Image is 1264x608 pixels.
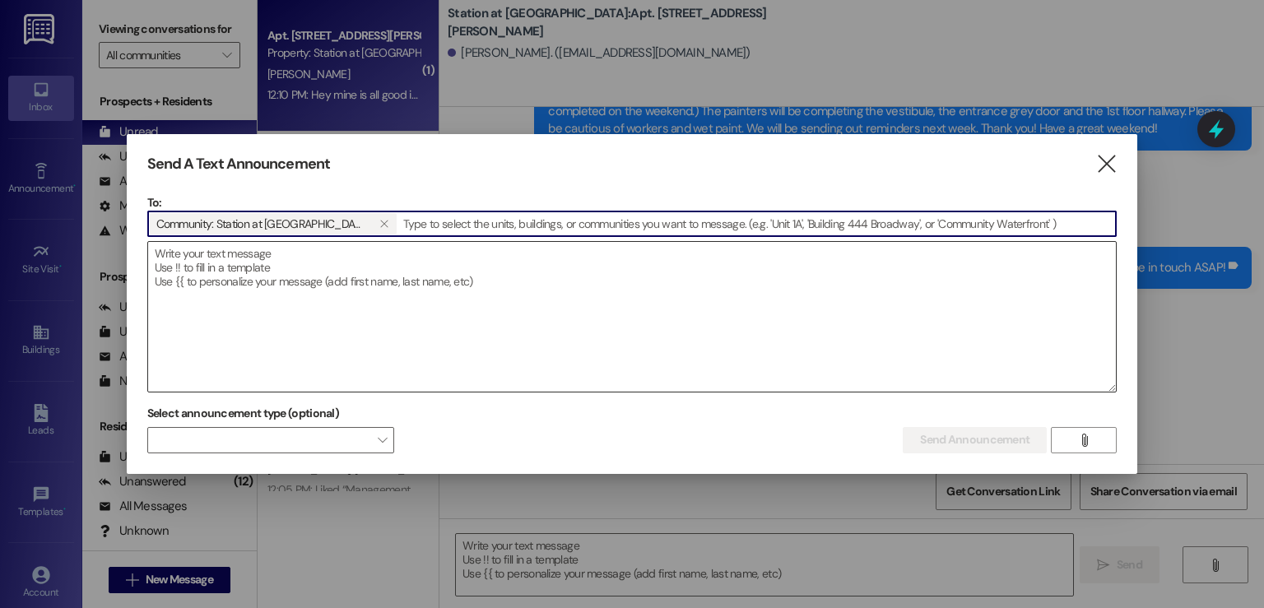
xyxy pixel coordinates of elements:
[1078,434,1090,447] i: 
[147,401,340,426] label: Select announcement type (optional)
[1095,155,1118,173] i: 
[903,427,1047,453] button: Send Announcement
[920,431,1029,448] span: Send Announcement
[156,213,365,234] span: Community: Station at Manayunk
[147,194,1118,211] p: To:
[147,155,330,174] h3: Send A Text Announcement
[398,211,1117,236] input: Type to select the units, buildings, or communities you want to message. (e.g. 'Unit 1A', 'Buildi...
[379,217,388,230] i: 
[372,213,397,234] button: Community: Station at Manayunk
